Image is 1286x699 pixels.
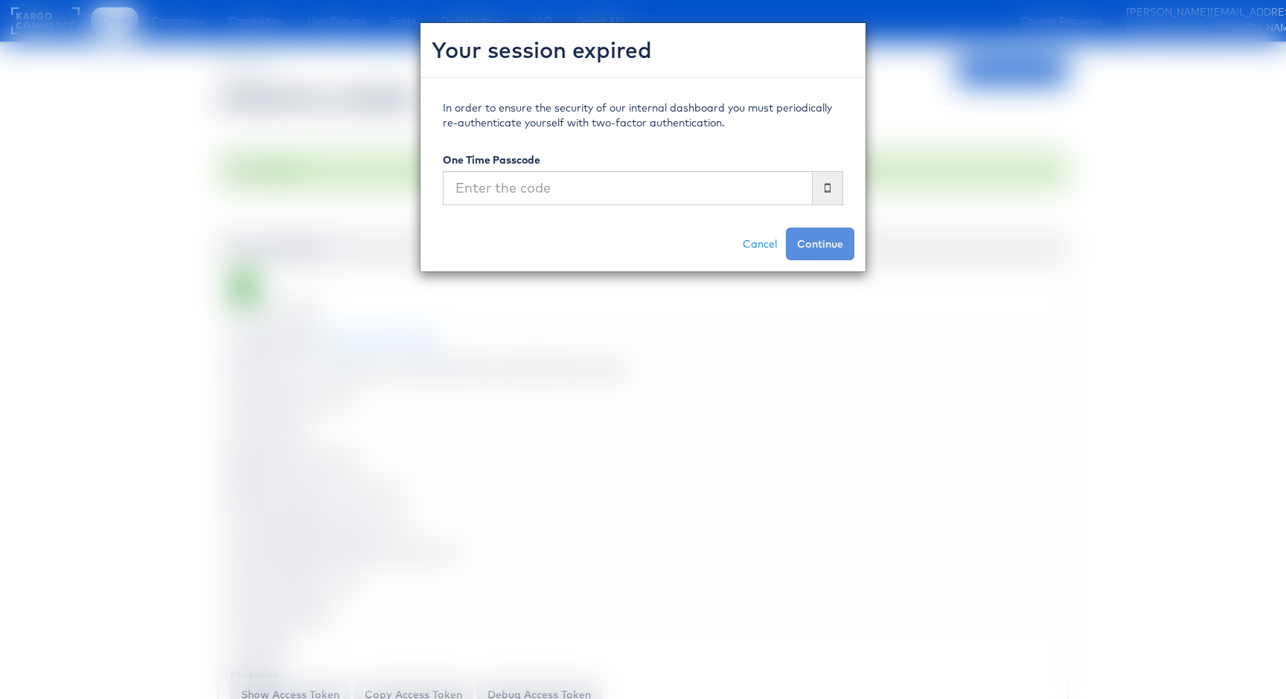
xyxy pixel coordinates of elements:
[443,152,540,167] label: One Time Passcode
[443,171,813,205] input: Enter the code
[432,34,854,66] h2: Your session expired
[786,228,854,260] button: Continue
[443,100,843,130] p: In order to ensure the security of our internal dashboard you must periodically re-authenticate y...
[734,228,786,260] a: Cancel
